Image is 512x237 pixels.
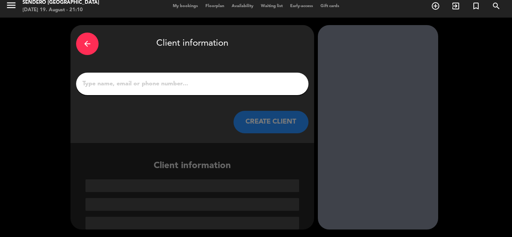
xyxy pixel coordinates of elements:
span: My bookings [169,4,202,8]
i: arrow_back [83,39,92,48]
button: CREATE CLIENT [234,111,308,133]
span: Early-access [286,4,317,8]
i: search [492,1,501,10]
i: add_circle_outline [431,1,440,10]
span: Gift cards [317,4,343,8]
i: exit_to_app [451,1,460,10]
div: [DATE] 19. August - 21:10 [22,6,99,14]
div: Client information [76,31,308,57]
div: Client information [70,159,314,230]
input: Type name, email or phone number... [82,79,303,89]
span: Availability [228,4,257,8]
i: turned_in_not [472,1,481,10]
span: Waiting list [257,4,286,8]
span: Floorplan [202,4,228,8]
